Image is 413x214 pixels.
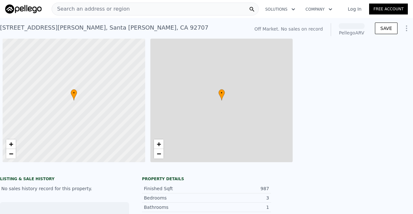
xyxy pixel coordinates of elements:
[156,150,161,158] span: −
[142,176,271,181] div: Property details
[71,90,77,96] span: •
[369,4,408,14] a: Free Account
[218,90,225,96] span: •
[144,204,206,210] div: Bathrooms
[206,204,269,210] div: 1
[339,30,365,36] div: Pellego ARV
[375,23,398,34] button: SAVE
[206,195,269,201] div: 3
[71,89,77,100] div: •
[300,4,337,15] button: Company
[156,140,161,148] span: +
[254,26,323,32] div: Off Market. No sales on record
[400,22,413,35] button: Show Options
[6,149,16,159] a: Zoom out
[260,4,300,15] button: Solutions
[9,150,13,158] span: −
[6,139,16,149] a: Zoom in
[218,89,225,100] div: •
[154,139,164,149] a: Zoom in
[154,149,164,159] a: Zoom out
[144,195,206,201] div: Bedrooms
[52,5,130,13] span: Search an address or region
[340,6,369,12] a: Log In
[144,185,206,192] div: Finished Sqft
[5,5,42,14] img: Pellego
[206,185,269,192] div: 987
[9,140,13,148] span: +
